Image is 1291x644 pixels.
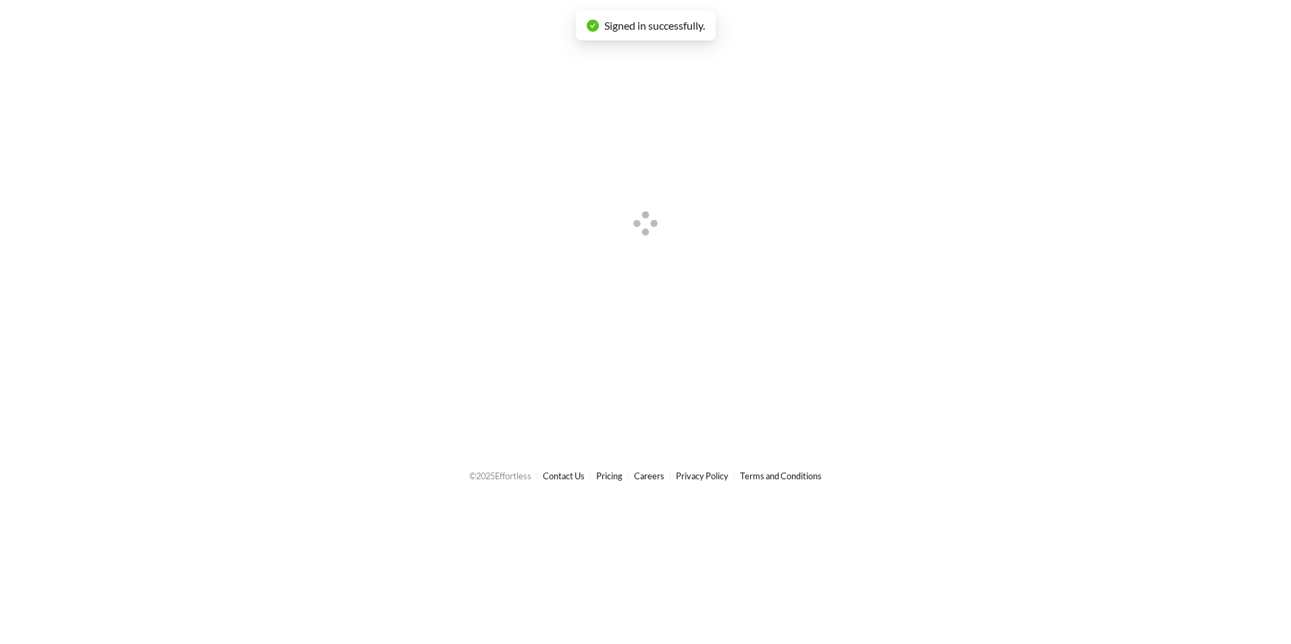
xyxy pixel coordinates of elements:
[604,19,705,32] span: Signed in successfully.
[543,471,585,481] a: Contact Us
[740,471,822,481] a: Terms and Conditions
[596,471,623,481] a: Pricing
[587,20,599,32] span: check-circle
[634,471,664,481] a: Careers
[469,471,531,481] span: © 2025 Effortless
[676,471,729,481] a: Privacy Policy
